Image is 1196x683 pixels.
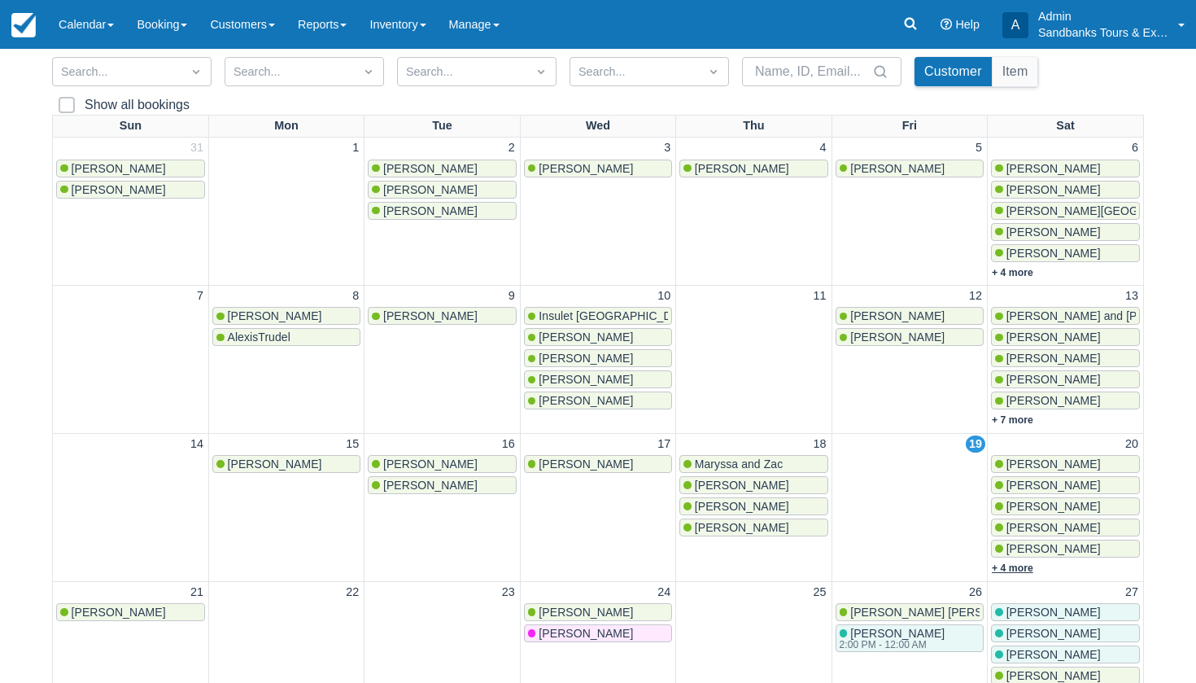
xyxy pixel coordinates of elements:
div: 2:00 PM - 12:00 AM [840,640,942,650]
span: Dropdown icon [360,63,377,80]
i: Help [941,19,952,30]
a: 22 [343,584,362,602]
a: Sat [1053,116,1077,137]
span: [PERSON_NAME] [1006,627,1101,640]
span: [PERSON_NAME] [1006,606,1101,619]
span: [PERSON_NAME] [850,627,945,640]
span: Maryssa and Zac [695,458,783,471]
a: Mon [271,116,302,137]
a: [PERSON_NAME] [991,370,1140,388]
a: 16 [499,436,518,453]
a: 9 [505,287,518,305]
span: [PERSON_NAME] [1006,500,1101,513]
a: [PERSON_NAME] [212,455,360,473]
a: Wed [583,116,613,137]
p: Sandbanks Tours & Experiences [1038,24,1168,41]
span: Help [955,18,980,31]
span: Dropdown icon [705,63,722,80]
a: Fri [899,116,920,137]
a: [PERSON_NAME] [836,307,984,325]
span: [PERSON_NAME] [383,309,478,322]
a: + 7 more [992,414,1033,426]
a: [PERSON_NAME] [524,349,672,367]
span: [PERSON_NAME] [695,521,789,534]
a: 26 [966,584,985,602]
a: Thu [740,116,767,137]
p: Admin [1038,8,1168,24]
a: 18 [810,436,830,453]
span: [PERSON_NAME] [1006,458,1101,471]
span: [PERSON_NAME] [539,352,633,365]
a: 7 [194,287,207,305]
a: [PERSON_NAME] [56,181,205,199]
a: [PERSON_NAME] [368,181,516,199]
span: [PERSON_NAME] [1006,669,1101,682]
a: 5 [972,139,985,157]
a: [PERSON_NAME] [991,519,1140,536]
a: [PERSON_NAME] [368,476,516,494]
a: 3 [661,139,674,157]
a: [PERSON_NAME] [991,223,1140,241]
a: [PERSON_NAME] [991,244,1140,262]
span: [PERSON_NAME] [383,479,478,492]
a: [PERSON_NAME] [679,476,827,494]
span: [PERSON_NAME] [539,373,633,386]
span: [PERSON_NAME] [PERSON_NAME] [850,606,1042,619]
span: [PERSON_NAME] [228,458,322,471]
a: [PERSON_NAME] [368,455,516,473]
span: [PERSON_NAME] [1006,225,1101,239]
a: 23 [499,584,518,602]
a: [PERSON_NAME] [679,519,827,536]
a: 10 [654,287,674,305]
span: [PERSON_NAME] [539,458,633,471]
span: Insulet [GEOGRAPHIC_DATA] [539,309,696,322]
a: 25 [810,584,830,602]
span: [PERSON_NAME] [539,331,633,344]
span: [PERSON_NAME] [383,183,478,196]
span: [PERSON_NAME] [1006,373,1101,386]
a: 20 [1122,436,1141,453]
a: [PERSON_NAME]2:00 PM - 12:00 AM [836,624,984,652]
span: [PERSON_NAME] [1006,542,1101,555]
a: [PERSON_NAME] [991,540,1140,558]
span: [PERSON_NAME] [1006,331,1101,344]
a: [PERSON_NAME] [56,603,205,621]
span: [PERSON_NAME] [539,394,633,407]
a: [PERSON_NAME] [991,349,1140,367]
span: [PERSON_NAME] [695,162,789,175]
a: 14 [187,436,207,453]
a: [PERSON_NAME] [368,202,516,220]
span: [PERSON_NAME] [72,162,166,175]
a: + 4 more [992,267,1033,278]
a: 21 [187,584,207,602]
span: [PERSON_NAME] [72,606,166,619]
span: Dropdown icon [188,63,204,80]
span: [PERSON_NAME] [1006,162,1101,175]
a: [PERSON_NAME] [991,646,1140,663]
a: 27 [1122,584,1141,602]
span: [PERSON_NAME] [695,479,789,492]
span: [PERSON_NAME] [1006,394,1101,407]
a: 1 [349,139,362,157]
a: 24 [654,584,674,602]
a: [PERSON_NAME] [PERSON_NAME] [836,603,984,621]
a: 8 [349,287,362,305]
a: + 4 more [992,563,1033,574]
span: [PERSON_NAME] [850,309,945,322]
a: 4 [817,139,830,157]
img: checkfront-main-nav-mini-logo.png [11,13,36,37]
span: [PERSON_NAME] [539,162,633,175]
a: [PERSON_NAME] [679,160,827,177]
span: [PERSON_NAME] [850,331,945,344]
a: [PERSON_NAME] [524,328,672,346]
a: 19 [966,436,985,453]
a: [PERSON_NAME] [679,497,827,515]
a: 15 [343,436,362,453]
a: [PERSON_NAME] [991,328,1140,346]
a: [PERSON_NAME] [836,328,984,346]
span: [PERSON_NAME] [695,500,789,513]
span: [PERSON_NAME] [1006,183,1101,196]
a: 17 [654,436,674,453]
a: Tue [429,116,456,137]
a: [PERSON_NAME] [991,392,1140,409]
